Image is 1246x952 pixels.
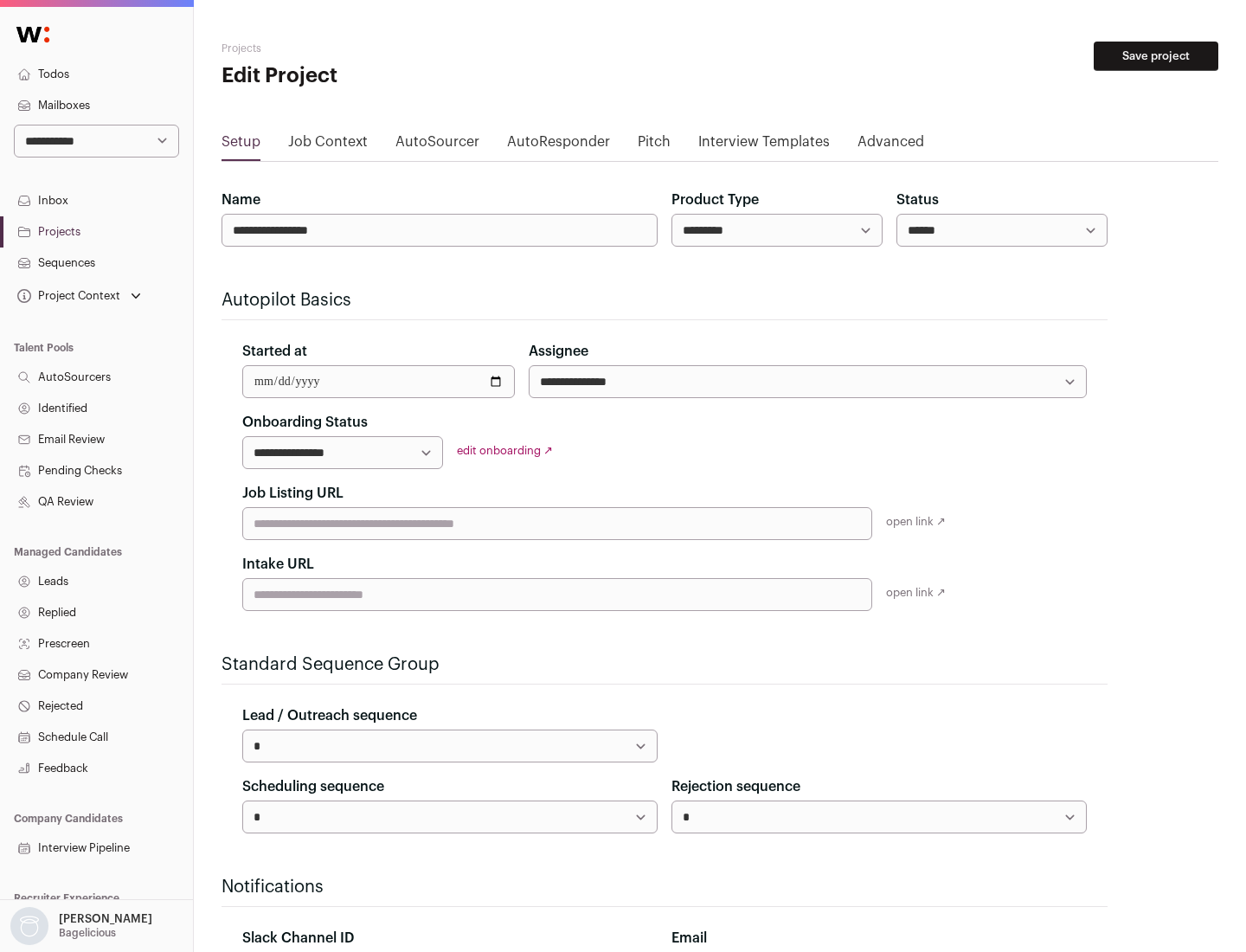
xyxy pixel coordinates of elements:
[1094,42,1218,71] button: Save project
[10,907,48,945] img: nopic.png
[896,190,939,210] label: Status
[242,776,384,797] label: Scheduling sequence
[457,445,553,456] a: edit onboarding ↗
[7,17,59,52] img: Wellfound
[288,132,368,159] a: Job Context
[242,412,368,433] label: Onboarding Status
[671,190,759,210] label: Product Type
[14,289,120,303] div: Project Context
[242,928,354,949] label: Slack Channel ID
[671,776,800,797] label: Rejection sequence
[222,132,260,159] a: Setup
[222,42,554,55] h2: Projects
[529,341,588,362] label: Assignee
[14,284,145,308] button: Open dropdown
[59,926,116,940] p: Bagelicious
[242,705,417,726] label: Lead / Outreach sequence
[59,912,152,926] p: [PERSON_NAME]
[857,132,924,159] a: Advanced
[222,62,554,90] h1: Edit Project
[222,875,1108,899] h2: Notifications
[507,132,610,159] a: AutoResponder
[395,132,479,159] a: AutoSourcer
[638,132,671,159] a: Pitch
[698,132,830,159] a: Interview Templates
[242,554,314,575] label: Intake URL
[7,907,156,945] button: Open dropdown
[222,653,1108,677] h2: Standard Sequence Group
[222,190,260,210] label: Name
[222,288,1108,312] h2: Autopilot Basics
[242,341,307,362] label: Started at
[671,928,1087,949] div: Email
[242,483,344,504] label: Job Listing URL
